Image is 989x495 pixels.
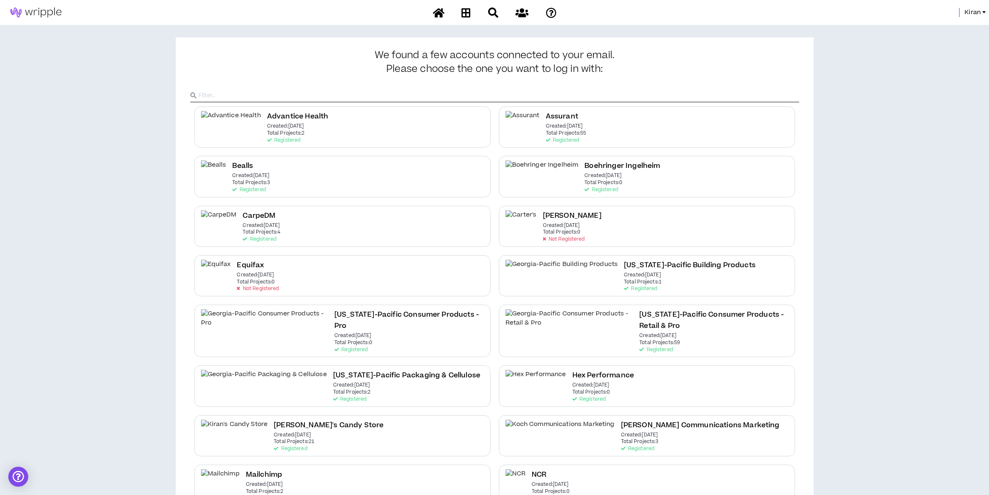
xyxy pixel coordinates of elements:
h2: [PERSON_NAME] Communications Marketing [621,420,780,431]
p: Created: [DATE] [532,482,569,488]
p: Not Registered [543,236,585,242]
h2: [US_STATE]-Pacific Consumer Products - Retail & Pro [639,309,788,332]
h2: Advantice Health [267,111,329,122]
h2: Boehringer Ingelheim [584,160,660,172]
p: Total Projects: 0 [334,340,372,346]
p: Registered [274,446,307,452]
p: Total Projects: 2 [246,489,284,495]
p: Total Projects: 0 [237,279,275,285]
span: Kiran [964,8,981,17]
img: Georgia-Pacific Building Products [506,260,618,278]
p: Total Projects: 1 [624,279,662,285]
img: Boehringer Ingelheim [506,160,579,179]
p: Total Projects: 3 [621,439,659,445]
p: Created: [DATE] [584,173,621,179]
p: Created: [DATE] [624,272,661,278]
h2: [US_STATE]-Pacific Packaging & Cellulose [333,370,480,381]
h2: Bealls [232,160,253,172]
p: Created: [DATE] [243,223,280,229]
p: Created: [DATE] [274,432,311,438]
p: Total Projects: 0 [532,489,569,495]
p: Registered [621,446,654,452]
img: Hex Performance [506,370,566,389]
p: Registered [624,286,657,292]
h2: CarpeDM [243,210,275,222]
div: Open Intercom Messenger [8,467,28,487]
p: Created: [DATE] [267,123,304,129]
p: Total Projects: 4 [243,229,280,235]
img: Georgia-Pacific Consumer Products - Pro [201,309,329,328]
img: Georgia-Pacific Consumer Products - Retail & Pro [506,309,633,328]
p: Total Projects: 55 [546,131,587,136]
p: Created: [DATE] [334,333,371,339]
img: Georgia-Pacific Packaging & Cellulose [201,370,327,389]
span: Please choose the one you want to log in with: [386,64,603,75]
img: Assurant [506,111,540,130]
p: Created: [DATE] [237,272,274,278]
h2: [PERSON_NAME]'s Candy Store [274,420,383,431]
p: Created: [DATE] [543,223,580,229]
p: Registered [639,347,672,353]
p: Total Projects: 21 [274,439,314,445]
p: Total Projects: 0 [584,180,622,186]
p: Created: [DATE] [639,333,676,339]
p: Total Projects: 0 [543,229,581,235]
p: Created: [DATE] [333,382,370,388]
p: Registered [584,187,618,193]
h2: [US_STATE]-Pacific Consumer Products - Pro [334,309,484,332]
h2: Hex Performance [572,370,634,381]
img: Equifax [201,260,231,278]
p: Total Projects: 2 [333,389,371,395]
p: Created: [DATE] [246,482,283,488]
p: Total Projects: 3 [232,180,270,186]
p: Created: [DATE] [546,123,583,129]
p: Registered [334,347,368,353]
p: Registered [333,396,366,402]
img: Bealls [201,160,226,179]
p: Registered [546,138,579,143]
img: Koch Communications Marketing [506,420,615,438]
h2: [US_STATE]-Pacific Building Products [624,260,756,271]
img: Carter's [506,210,537,229]
img: Advantice Health [201,111,261,130]
p: Registered [572,396,606,402]
p: Total Projects: 59 [639,340,680,346]
img: Kiran's Candy Store [201,420,268,438]
img: NCR [506,469,525,488]
p: Total Projects: 2 [267,131,305,136]
p: Created: [DATE] [572,382,609,388]
p: Created: [DATE] [621,432,658,438]
h3: We found a few accounts connected to your email. [190,50,799,75]
p: Total Projects: 0 [572,389,610,395]
p: Not Registered [237,286,279,292]
img: Mailchimp [201,469,240,488]
p: Registered [267,138,300,143]
p: Registered [232,187,265,193]
img: CarpeDM [201,210,237,229]
h2: [PERSON_NAME] [543,210,601,222]
p: Created: [DATE] [232,173,269,179]
input: Filter.. [199,89,799,102]
h2: Mailchimp [246,469,282,480]
h2: Assurant [546,111,578,122]
h2: NCR [532,469,546,480]
p: Registered [243,236,276,242]
h2: Equifax [237,260,264,271]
